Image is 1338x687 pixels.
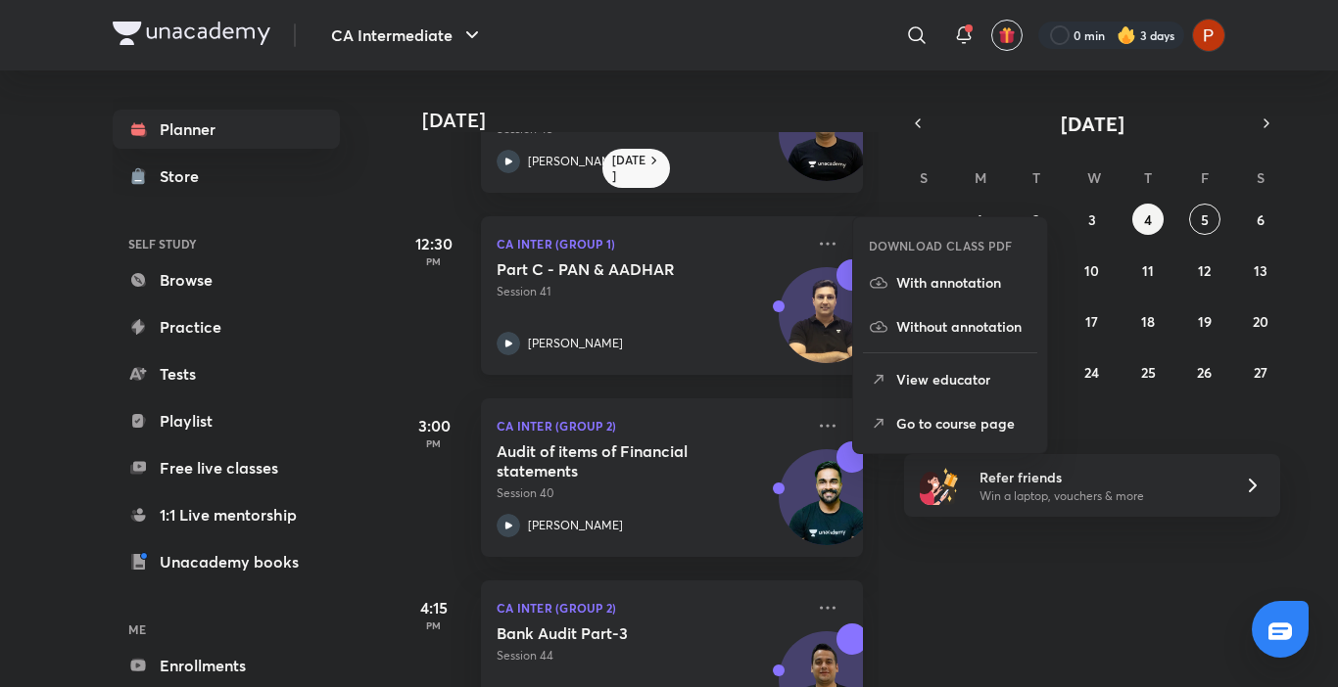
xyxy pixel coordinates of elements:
button: September 3, 2025 [1076,204,1108,235]
abbr: September 2, 2025 [1032,210,1039,229]
p: Win a laptop, vouchers & more [980,487,1220,505]
abbr: Thursday [1144,168,1152,187]
h5: Audit of items of Financial statements [497,441,741,481]
abbr: September 4, 2025 [1144,210,1152,229]
abbr: Monday [975,168,986,187]
button: September 13, 2025 [1245,254,1276,286]
div: Store [160,164,211,188]
img: avatar [998,26,1016,44]
abbr: September 5, 2025 [1201,210,1209,229]
button: September 10, 2025 [1076,254,1108,286]
button: September 11, 2025 [1132,254,1164,286]
abbr: September 12, 2025 [1198,261,1211,280]
a: 1:1 Live mentorship [113,495,340,534]
p: PM [395,255,473,267]
p: [PERSON_NAME] [528,335,623,352]
h6: DOWNLOAD CLASS PDF [869,237,1013,254]
p: Session 40 [497,484,804,502]
h6: SELF STUDY [113,227,340,260]
p: CA Inter (Group 2) [497,414,804,437]
img: referral [920,466,959,505]
p: [PERSON_NAME] [528,153,623,170]
button: September 18, 2025 [1132,305,1164,337]
abbr: September 18, 2025 [1141,312,1155,331]
p: With annotation [896,272,1031,293]
h5: 3:00 [395,414,473,437]
span: [DATE] [1061,111,1124,137]
img: Palak [1192,19,1225,52]
button: CA Intermediate [319,16,496,55]
h5: 12:30 [395,232,473,255]
p: PM [395,437,473,449]
button: [DATE] [932,110,1253,137]
p: Session 41 [497,283,804,300]
h6: Refer friends [980,467,1220,487]
abbr: September 20, 2025 [1253,312,1268,331]
img: Avatar [780,96,874,190]
img: streak [1117,25,1136,45]
a: Free live classes [113,448,340,487]
h5: Part C - PAN & AADHAR [497,259,741,279]
button: September 12, 2025 [1189,254,1220,286]
abbr: Wednesday [1087,168,1101,187]
abbr: Friday [1201,168,1209,187]
button: September 25, 2025 [1132,356,1164,388]
a: Unacademy books [113,542,340,581]
abbr: September 24, 2025 [1084,363,1099,382]
h5: Bank Audit Part-3 [497,623,741,643]
button: September 1, 2025 [964,204,995,235]
abbr: September 25, 2025 [1141,363,1156,382]
abbr: September 27, 2025 [1254,363,1267,382]
a: Browse [113,260,340,299]
a: Company Logo [113,22,270,50]
button: September 27, 2025 [1245,356,1276,388]
button: September 4, 2025 [1132,204,1164,235]
a: Playlist [113,401,340,440]
abbr: Tuesday [1032,168,1040,187]
p: Without annotation [896,316,1031,337]
p: CA Inter (Group 1) [497,232,804,255]
button: September 2, 2025 [1021,204,1052,235]
a: Enrollments [113,646,340,685]
abbr: September 10, 2025 [1084,261,1099,280]
abbr: September 17, 2025 [1085,312,1098,331]
a: Practice [113,307,340,346]
button: avatar [991,20,1023,51]
abbr: Saturday [1257,168,1265,187]
p: Session 44 [497,647,804,664]
abbr: September 1, 2025 [977,210,982,229]
p: CA Inter (Group 2) [497,596,804,619]
img: Company Logo [113,22,270,45]
a: Planner [113,110,340,149]
h6: [DATE] [612,153,646,184]
abbr: September 3, 2025 [1088,210,1096,229]
p: View educator [896,369,1031,389]
abbr: September 19, 2025 [1198,312,1212,331]
a: Tests [113,354,340,393]
button: September 19, 2025 [1189,305,1220,337]
h5: 4:15 [395,596,473,619]
button: September 24, 2025 [1076,356,1108,388]
a: Store [113,157,340,196]
img: Avatar [780,460,874,554]
button: September 6, 2025 [1245,204,1276,235]
abbr: Sunday [920,168,928,187]
abbr: September 26, 2025 [1197,363,1212,382]
p: [PERSON_NAME] [528,517,623,534]
img: Avatar [780,278,874,372]
button: September 20, 2025 [1245,305,1276,337]
p: PM [395,619,473,631]
button: September 5, 2025 [1189,204,1220,235]
abbr: September 11, 2025 [1142,261,1154,280]
button: September 26, 2025 [1189,356,1220,388]
h4: [DATE] [422,109,883,132]
h6: ME [113,613,340,646]
button: September 17, 2025 [1076,305,1108,337]
p: Go to course page [896,413,1031,434]
abbr: September 6, 2025 [1257,210,1265,229]
abbr: September 13, 2025 [1254,261,1267,280]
